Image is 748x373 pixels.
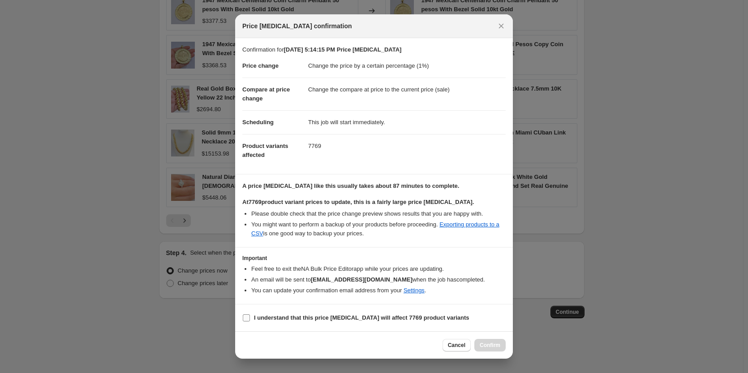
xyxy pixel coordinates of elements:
b: A price [MEDICAL_DATA] like this usually takes about 87 minutes to complete. [242,182,459,189]
dd: 7769 [308,134,506,158]
li: You might want to perform a backup of your products before proceeding. is one good way to backup ... [251,220,506,238]
a: Settings [404,287,425,294]
button: Cancel [443,339,471,351]
span: Price change [242,62,279,69]
p: Confirmation for [242,45,506,54]
b: At 7769 product variant prices to update, this is a fairly large price [MEDICAL_DATA]. [242,199,474,205]
b: [EMAIL_ADDRESS][DOMAIN_NAME] [311,276,413,283]
span: Scheduling [242,119,274,126]
span: Product variants affected [242,143,288,158]
li: An email will be sent to when the job has completed . [251,275,506,284]
b: I understand that this price [MEDICAL_DATA] will affect 7769 product variants [254,314,469,321]
a: Exporting products to a CSV [251,221,499,237]
dd: Change the price by a certain percentage (1%) [308,54,506,78]
span: Price [MEDICAL_DATA] confirmation [242,22,352,30]
b: [DATE] 5:14:15 PM Price [MEDICAL_DATA] [284,46,401,53]
button: Close [495,20,507,32]
span: Compare at price change [242,86,290,102]
li: Feel free to exit the NA Bulk Price Editor app while your prices are updating. [251,265,506,273]
li: Please double check that the price change preview shows results that you are happy with. [251,209,506,218]
li: You can update your confirmation email address from your . [251,286,506,295]
dd: This job will start immediately. [308,110,506,134]
span: Cancel [448,342,465,349]
dd: Change the compare at price to the current price (sale) [308,78,506,101]
h3: Important [242,255,506,262]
